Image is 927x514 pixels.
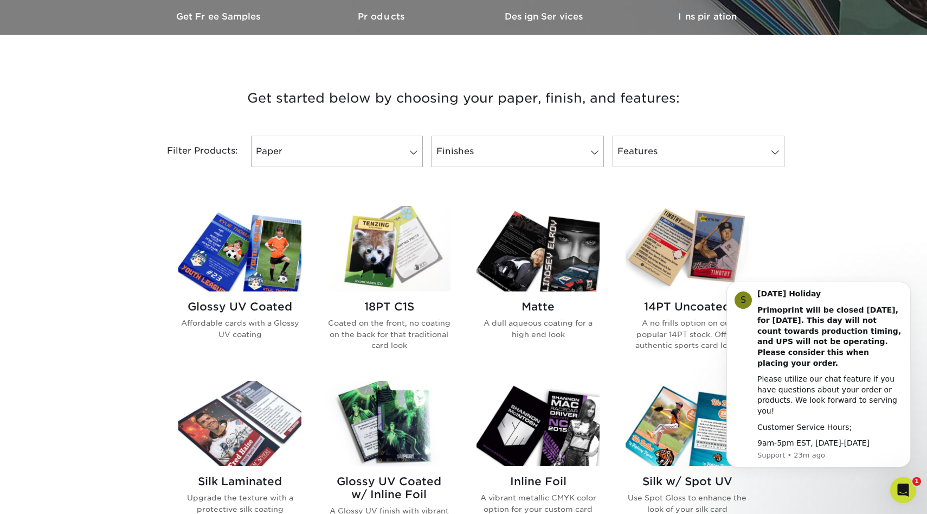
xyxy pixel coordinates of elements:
[178,206,301,368] a: Glossy UV Coated Trading Cards Glossy UV Coated Affordable cards with a Glossy UV coating
[138,136,247,167] div: Filter Products:
[477,206,600,368] a: Matte Trading Cards Matte A dull aqueous coating for a high end look
[327,318,450,351] p: Coated on the front, no coating on the back for that traditional card look
[613,136,784,167] a: Features
[178,381,301,466] img: Silk Laminated Trading Cards
[3,481,92,510] iframe: Google Customer Reviews
[327,475,450,501] h2: Glossy UV Coated w/ Inline Foil
[626,11,789,22] h3: Inspiration
[626,381,749,466] img: Silk w/ Spot UV Trading Cards
[626,206,749,368] a: 14PT Uncoated Trading Cards 14PT Uncoated A no frills option on our popular 14PT stock. Offers au...
[327,381,450,466] img: Glossy UV Coated w/ Inline Foil Trading Cards
[477,475,600,488] h2: Inline Foil
[432,136,603,167] a: Finishes
[146,74,781,123] h3: Get started below by choosing your paper, finish, and features:
[710,276,927,485] iframe: Intercom notifications message
[301,11,463,22] h3: Products
[477,300,600,313] h2: Matte
[626,206,749,291] img: 14PT Uncoated Trading Cards
[327,206,450,368] a: 18PT C1S Trading Cards 18PT C1S Coated on the front, no coating on the back for that traditional ...
[626,475,749,488] h2: Silk w/ Spot UV
[178,318,301,340] p: Affordable cards with a Glossy UV coating
[327,206,450,291] img: 18PT C1S Trading Cards
[912,477,921,486] span: 1
[626,300,749,313] h2: 14PT Uncoated
[327,300,450,313] h2: 18PT C1S
[477,318,600,340] p: A dull aqueous coating for a high end look
[890,477,916,503] iframe: Intercom live chat
[463,11,626,22] h3: Design Services
[251,136,423,167] a: Paper
[477,381,600,466] img: Inline Foil Trading Cards
[178,300,301,313] h2: Glossy UV Coated
[626,318,749,351] p: A no frills option on our popular 14PT stock. Offers authentic sports card look.
[178,206,301,291] img: Glossy UV Coated Trading Cards
[178,475,301,488] h2: Silk Laminated
[477,206,600,291] img: Matte Trading Cards
[138,11,301,22] h3: Get Free Samples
